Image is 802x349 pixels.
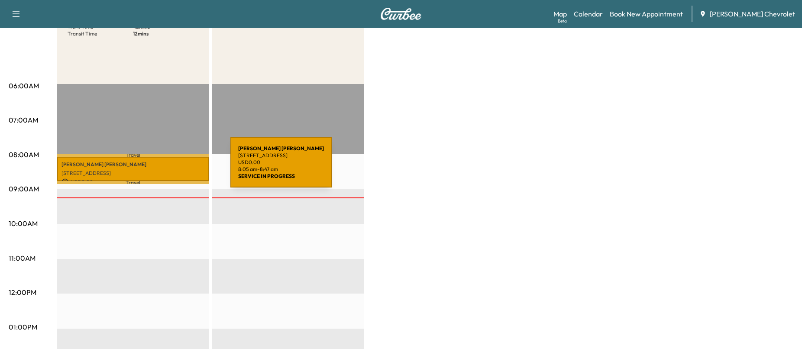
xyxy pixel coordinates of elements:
p: [STREET_ADDRESS] [61,170,204,177]
p: 07:00AM [9,115,38,125]
span: [PERSON_NAME] Chevrolet [710,9,795,19]
img: Curbee Logo [380,8,422,20]
p: 12:00PM [9,287,36,297]
p: 11:00AM [9,253,36,263]
p: Transit Time [68,30,133,37]
div: Beta [558,18,567,24]
p: 12 mins [133,30,198,37]
p: 06:00AM [9,81,39,91]
p: Travel [57,181,209,184]
p: USD 0.00 [61,178,204,186]
a: Calendar [574,9,603,19]
a: MapBeta [553,9,567,19]
a: Book New Appointment [610,9,683,19]
p: 01:00PM [9,322,37,332]
p: Travel [57,154,209,157]
p: [PERSON_NAME] [PERSON_NAME] [61,161,204,168]
p: 08:00AM [9,149,39,160]
p: 10:00AM [9,218,38,229]
p: 09:00AM [9,184,39,194]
